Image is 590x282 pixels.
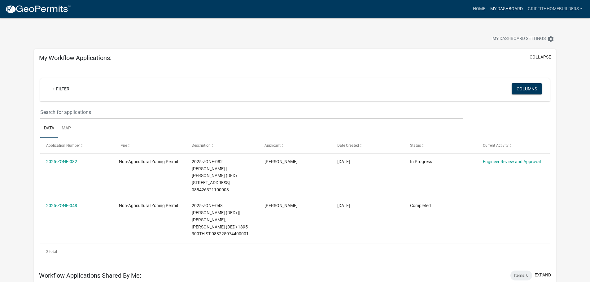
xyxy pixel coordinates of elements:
[40,138,113,153] datatable-header-cell: Application Number
[547,35,554,43] i: settings
[58,119,75,138] a: Map
[46,203,77,208] a: 2025-ZONE-048
[410,159,432,164] span: In Progress
[40,106,463,119] input: Search for applications
[192,159,237,192] span: 2025-ZONE-082 Billings, Daniel T | Billings, Lydia DM (DED) 703 S DIVISION ST 088426321100008
[410,143,421,148] span: Status
[46,159,77,164] a: 2025-ZONE-082
[337,159,350,164] span: 09/15/2025
[487,33,559,45] button: My Dashboard Settingssettings
[337,143,359,148] span: Date Created
[40,119,58,138] a: Data
[186,138,259,153] datatable-header-cell: Description
[264,143,281,148] span: Applicant
[525,3,585,15] a: GriffithHomebuilders
[119,143,127,148] span: Type
[34,67,556,266] div: collapse
[39,272,141,279] h5: Workflow Applications Shared By Me:
[192,143,211,148] span: Description
[48,83,74,94] a: + Filter
[483,159,541,164] a: Engineer Review and Approval
[410,203,431,208] span: Completed
[470,3,488,15] a: Home
[113,138,186,153] datatable-header-cell: Type
[264,203,298,208] span: Shawn Corkrean
[492,35,546,43] span: My Dashboard Settings
[259,138,331,153] datatable-header-cell: Applicant
[119,203,178,208] span: Non-Agricultural Zoning Permit
[404,138,477,153] datatable-header-cell: Status
[192,203,249,236] span: 2025-ZONE-048 Hiveley, Denise M (DED) || Pies, Carla J (DED) 1895 300TH ST 088225074400001
[477,138,549,153] datatable-header-cell: Current Activity
[530,54,551,60] button: collapse
[264,159,298,164] span: Shawn Corkrean
[510,271,532,280] div: Items: 0
[337,203,350,208] span: 06/06/2025
[535,272,551,278] button: expand
[483,143,509,148] span: Current Activity
[46,143,80,148] span: Application Number
[488,3,525,15] a: My Dashboard
[119,159,178,164] span: Non-Agricultural Zoning Permit
[39,54,111,62] h5: My Workflow Applications:
[512,83,542,94] button: Columns
[331,138,404,153] datatable-header-cell: Date Created
[40,244,550,259] div: 2 total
